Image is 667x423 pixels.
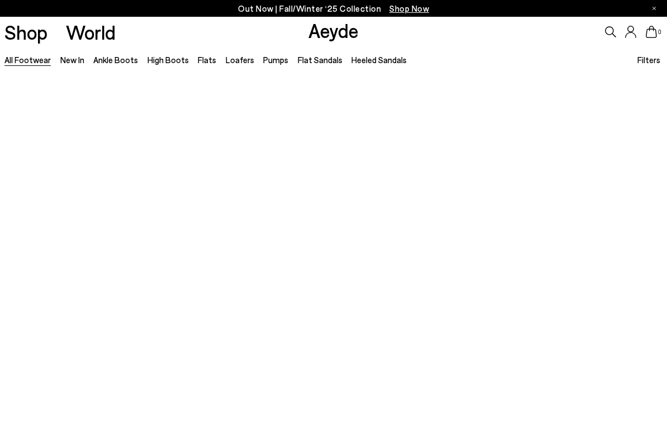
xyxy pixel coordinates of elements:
a: World [66,22,116,42]
a: Shop [4,22,47,42]
a: Flats [198,55,216,65]
a: 0 [646,26,657,38]
span: Navigate to /collections/new-in [389,3,429,13]
a: Heeled Sandals [351,55,407,65]
a: New In [60,55,84,65]
span: Filters [637,55,660,65]
a: Pumps [263,55,288,65]
a: Ankle Boots [93,55,138,65]
a: Flat Sandals [298,55,342,65]
a: Aeyde [308,18,359,42]
a: Loafers [226,55,254,65]
a: All Footwear [4,55,51,65]
p: Out Now | Fall/Winter ‘25 Collection [238,2,429,16]
a: High Boots [147,55,189,65]
span: 0 [657,29,663,35]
